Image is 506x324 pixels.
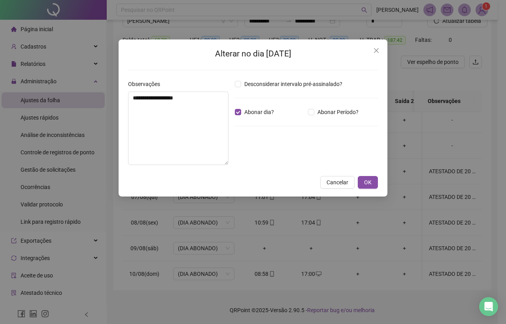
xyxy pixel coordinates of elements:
[327,178,348,187] span: Cancelar
[373,47,379,54] span: close
[320,176,355,189] button: Cancelar
[314,108,362,116] span: Abonar Período?
[364,178,372,187] span: OK
[370,44,383,57] button: Close
[358,176,378,189] button: OK
[128,80,165,88] label: Observações
[128,47,378,60] h2: Alterar no dia [DATE]
[241,80,346,88] span: Desconsiderar intervalo pré-assinalado?
[241,108,277,116] span: Abonar dia?
[479,297,498,316] div: Open Intercom Messenger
